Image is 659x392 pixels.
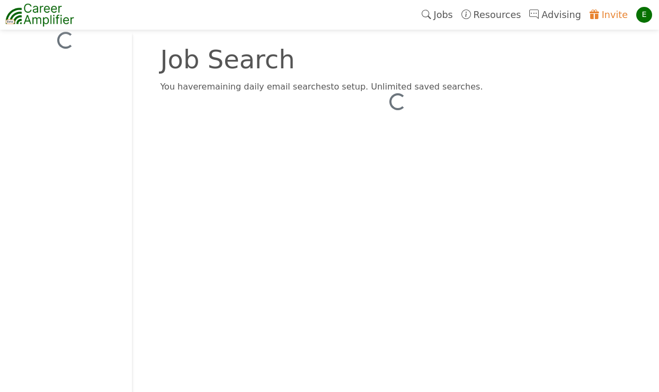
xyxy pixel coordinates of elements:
[5,2,74,28] img: career-amplifier-logo.png
[154,47,520,72] div: Job Search
[525,3,585,27] a: Advising
[457,3,526,27] a: Resources
[154,81,642,93] div: You have remaining daily email search es to setup. Unlimited saved searches.
[636,7,652,23] div: E
[585,3,632,27] a: Invite
[417,3,457,27] a: Jobs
